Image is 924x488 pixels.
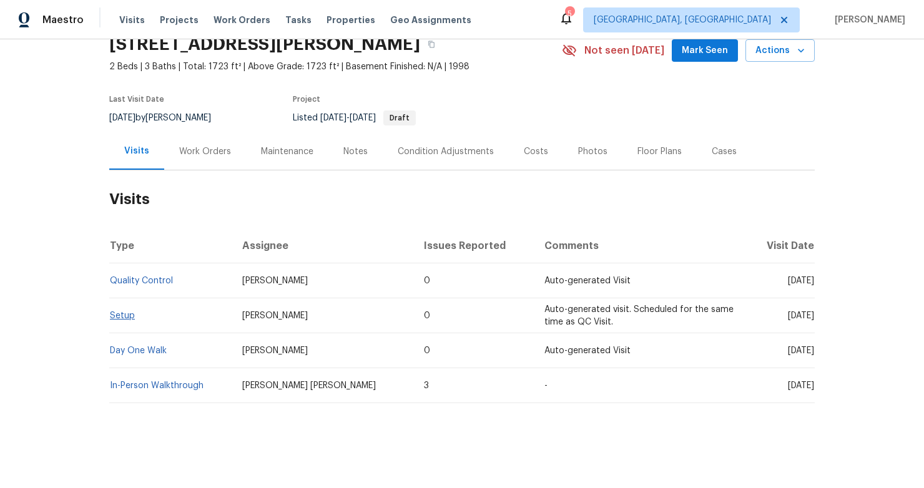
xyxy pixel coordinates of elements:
[745,39,815,62] button: Actions
[160,14,199,26] span: Projects
[109,170,815,228] h2: Visits
[285,16,312,24] span: Tasks
[110,311,135,320] a: Setup
[594,14,771,26] span: [GEOGRAPHIC_DATA], [GEOGRAPHIC_DATA]
[424,381,429,390] span: 3
[293,114,416,122] span: Listed
[242,311,308,320] span: [PERSON_NAME]
[242,276,308,285] span: [PERSON_NAME]
[544,305,734,326] span: Auto-generated visit. Scheduled for the same time as QC Visit.
[343,145,368,158] div: Notes
[682,43,728,59] span: Mark Seen
[398,145,494,158] div: Condition Adjustments
[788,311,814,320] span: [DATE]
[214,14,270,26] span: Work Orders
[672,39,738,62] button: Mark Seen
[110,346,167,355] a: Day One Walk
[788,346,814,355] span: [DATE]
[110,381,204,390] a: In-Person Walkthrough
[534,228,746,263] th: Comments
[242,381,376,390] span: [PERSON_NAME] [PERSON_NAME]
[350,114,376,122] span: [DATE]
[124,145,149,157] div: Visits
[109,95,164,103] span: Last Visit Date
[788,276,814,285] span: [DATE]
[232,228,414,263] th: Assignee
[755,43,805,59] span: Actions
[293,95,320,103] span: Project
[109,38,420,51] h2: [STREET_ADDRESS][PERSON_NAME]
[746,228,815,263] th: Visit Date
[424,346,430,355] span: 0
[390,14,471,26] span: Geo Assignments
[414,228,534,263] th: Issues Reported
[110,276,173,285] a: Quality Control
[788,381,814,390] span: [DATE]
[712,145,737,158] div: Cases
[637,145,682,158] div: Floor Plans
[109,228,232,263] th: Type
[420,33,443,56] button: Copy Address
[320,114,346,122] span: [DATE]
[584,44,664,57] span: Not seen [DATE]
[242,346,308,355] span: [PERSON_NAME]
[544,276,631,285] span: Auto-generated Visit
[524,145,548,158] div: Costs
[179,145,231,158] div: Work Orders
[119,14,145,26] span: Visits
[320,114,376,122] span: -
[424,276,430,285] span: 0
[42,14,84,26] span: Maestro
[109,61,562,73] span: 2 Beds | 3 Baths | Total: 1723 ft² | Above Grade: 1723 ft² | Basement Finished: N/A | 1998
[109,114,135,122] span: [DATE]
[385,114,415,122] span: Draft
[424,311,430,320] span: 0
[565,7,574,20] div: 5
[544,381,548,390] span: -
[578,145,607,158] div: Photos
[261,145,313,158] div: Maintenance
[544,346,631,355] span: Auto-generated Visit
[830,14,905,26] span: [PERSON_NAME]
[109,110,226,125] div: by [PERSON_NAME]
[327,14,375,26] span: Properties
